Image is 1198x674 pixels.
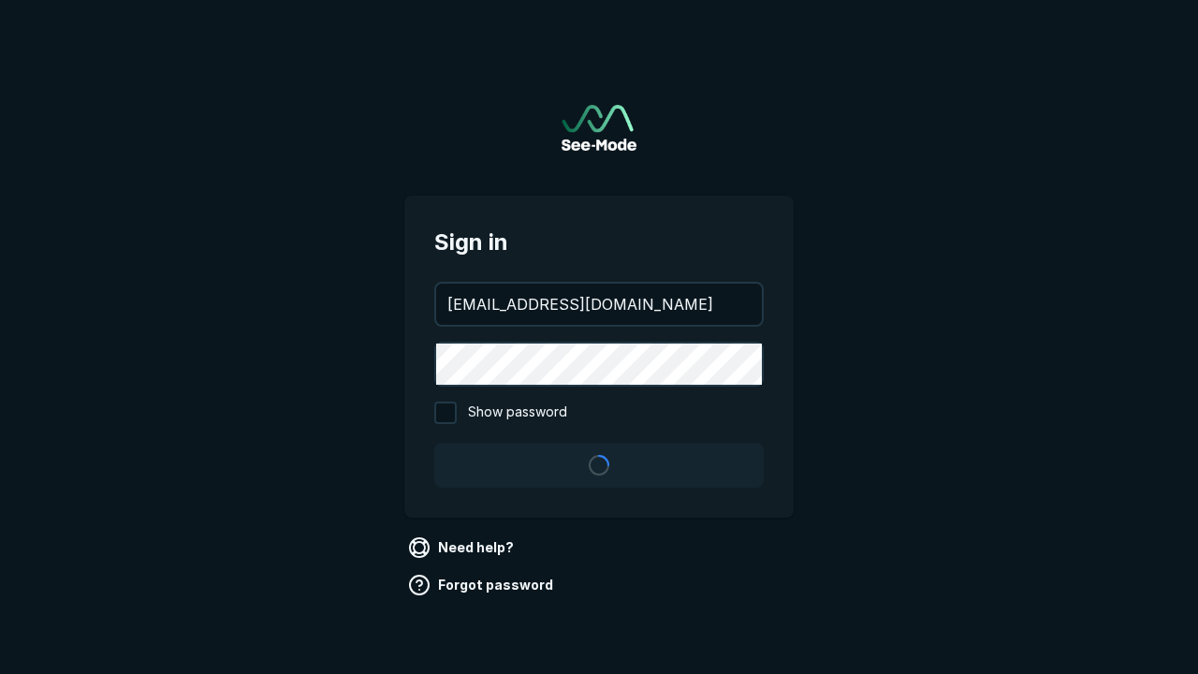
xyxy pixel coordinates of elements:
a: Need help? [404,533,521,563]
span: Show password [468,402,567,424]
a: Go to sign in [562,105,636,151]
span: Sign in [434,226,764,259]
input: your@email.com [436,284,762,325]
img: See-Mode Logo [562,105,636,151]
a: Forgot password [404,570,561,600]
